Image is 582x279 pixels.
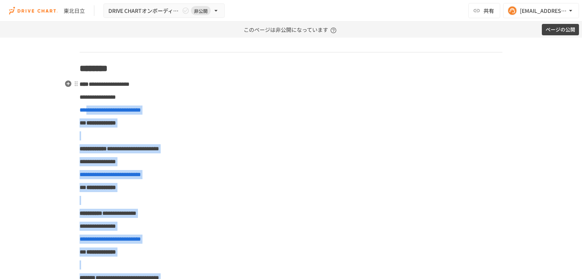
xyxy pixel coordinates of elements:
[64,7,85,15] div: 東北日立
[483,6,494,15] span: 共有
[503,3,579,18] button: [EMAIL_ADDRESS][DOMAIN_NAME]
[108,6,180,16] span: DRIVE CHARTオンボーディング_v4.4
[244,22,339,38] p: このページは非公開になっています
[103,3,225,18] button: DRIVE CHARTオンボーディング_v4.4非公開
[542,24,579,36] button: ページの公開
[520,6,567,16] div: [EMAIL_ADDRESS][DOMAIN_NAME]
[468,3,500,18] button: 共有
[191,7,211,15] span: 非公開
[9,5,58,17] img: i9VDDS9JuLRLX3JIUyK59LcYp6Y9cayLPHs4hOxMB9W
